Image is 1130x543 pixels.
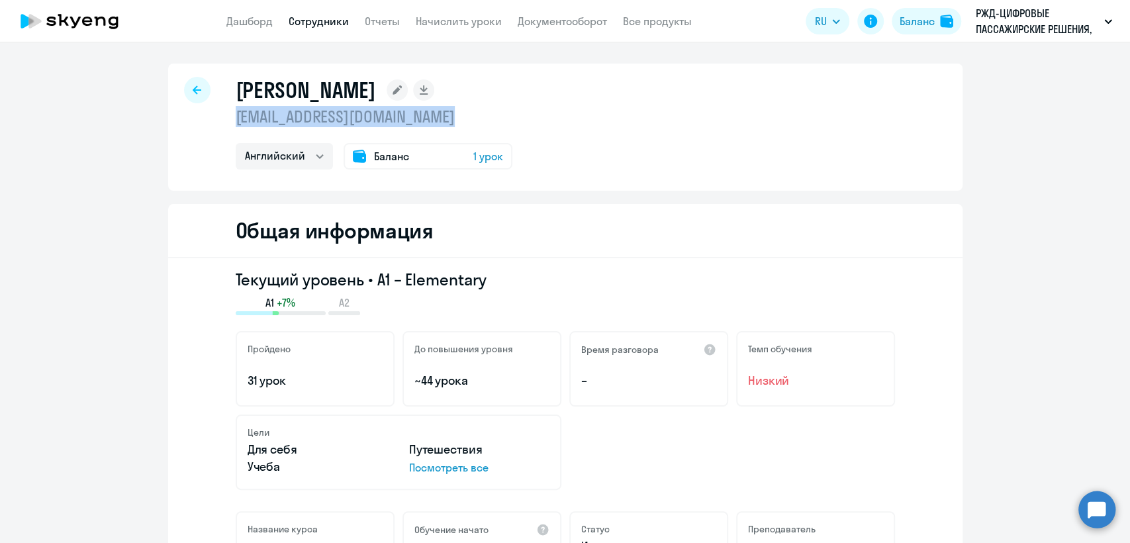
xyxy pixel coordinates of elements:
[409,441,549,458] p: Путешествия
[289,15,349,28] a: Сотрудники
[414,372,549,389] p: ~44 урока
[265,295,274,310] span: A1
[236,269,895,290] h3: Текущий уровень • A1 – Elementary
[473,148,503,164] span: 1 урок
[248,426,269,438] h5: Цели
[416,15,502,28] a: Начислить уроки
[892,8,961,34] button: Балансbalance
[748,372,883,389] span: Низкий
[236,77,376,103] h1: [PERSON_NAME]
[748,523,816,535] h5: Преподаватель
[414,343,513,355] h5: До повышения уровня
[748,343,812,355] h5: Темп обучения
[248,343,291,355] h5: Пройдено
[976,5,1099,37] p: РЖД-ЦИФРОВЫЕ ПАССАЖИРСКИЕ РЕШЕНИЯ, ООО, Постоплата
[623,15,692,28] a: Все продукты
[581,344,659,356] h5: Время разговора
[414,524,489,536] h5: Обучение начато
[900,13,935,29] div: Баланс
[248,372,383,389] p: 31 урок
[226,15,273,28] a: Дашборд
[518,15,607,28] a: Документооборот
[806,8,849,34] button: RU
[409,460,549,475] p: Посмотреть все
[339,295,350,310] span: A2
[277,295,295,310] span: +7%
[236,106,512,127] p: [EMAIL_ADDRESS][DOMAIN_NAME]
[236,217,434,244] h2: Общая информация
[248,458,388,475] p: Учеба
[374,148,409,164] span: Баланс
[365,15,400,28] a: Отчеты
[940,15,953,28] img: balance
[581,372,716,389] p: –
[815,13,827,29] span: RU
[248,441,388,458] p: Для себя
[248,523,318,535] h5: Название курса
[969,5,1119,37] button: РЖД-ЦИФРОВЫЕ ПАССАЖИРСКИЕ РЕШЕНИЯ, ООО, Постоплата
[581,523,610,535] h5: Статус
